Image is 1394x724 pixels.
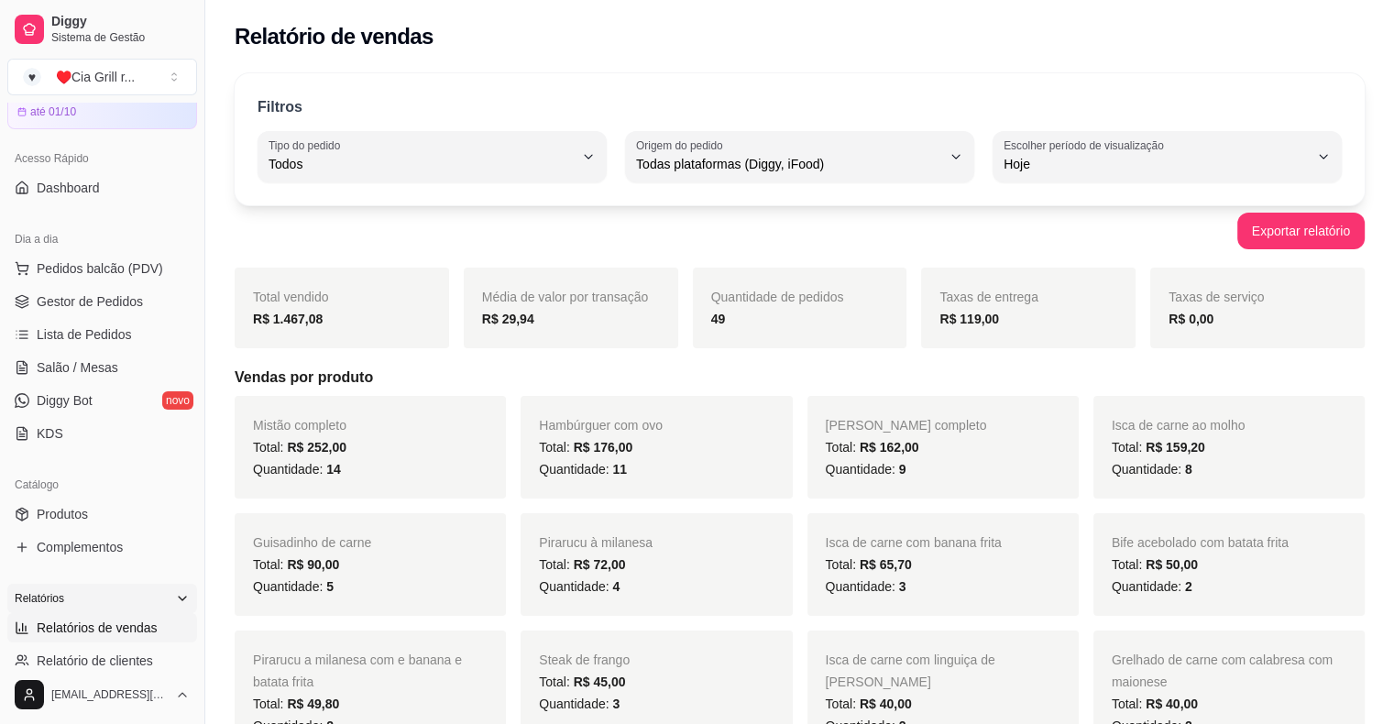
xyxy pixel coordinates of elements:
label: Escolher período de visualização [1004,137,1169,153]
span: R$ 45,00 [574,675,626,689]
span: Total: [1112,440,1205,455]
button: Tipo do pedidoTodos [258,131,607,182]
div: Catálogo [7,470,197,499]
span: Salão / Mesas [37,358,118,377]
span: 9 [899,462,906,477]
span: Complementos [37,538,123,556]
strong: R$ 29,94 [482,312,534,326]
span: Total: [1112,697,1198,711]
span: Hambúrguer com ovo [539,418,663,433]
span: Lista de Pedidos [37,325,132,344]
span: [PERSON_NAME] completo [826,418,987,433]
button: Select a team [7,59,197,95]
span: 11 [612,462,627,477]
span: R$ 159,20 [1146,440,1205,455]
span: Total: [826,697,912,711]
span: Total: [253,557,339,572]
span: Produtos [37,505,88,523]
span: 8 [1185,462,1192,477]
strong: 49 [711,312,726,326]
span: Quantidade: [1112,462,1192,477]
button: Exportar relatório [1237,213,1365,249]
span: 3 [612,697,620,711]
span: Total: [253,440,346,455]
span: Total: [826,557,912,572]
span: Quantidade: [253,579,334,594]
span: Pirarucu à milanesa [539,535,653,550]
button: Pedidos balcão (PDV) [7,254,197,283]
button: [EMAIL_ADDRESS][DOMAIN_NAME] [7,673,197,717]
span: Mistão completo [253,418,346,433]
span: Total: [1112,557,1198,572]
span: Gestor de Pedidos [37,292,143,311]
span: R$ 162,00 [860,440,919,455]
strong: R$ 1.467,08 [253,312,323,326]
span: Quantidade: [826,462,906,477]
a: Gestor de Pedidos [7,287,197,316]
label: Tipo do pedido [269,137,346,153]
span: R$ 72,00 [574,557,626,572]
span: Taxas de serviço [1169,290,1264,304]
span: Grelhado de carne com calabresa com maionese [1112,653,1333,689]
span: Quantidade de pedidos [711,290,844,304]
span: R$ 40,00 [1146,697,1198,711]
span: Diggy Bot [37,391,93,410]
span: 5 [326,579,334,594]
span: Total: [826,440,919,455]
span: R$ 90,00 [287,557,339,572]
span: Sistema de Gestão [51,30,190,45]
span: Quantidade: [539,579,620,594]
strong: R$ 119,00 [939,312,999,326]
span: R$ 40,00 [860,697,912,711]
span: Quantidade: [539,697,620,711]
strong: R$ 0,00 [1169,312,1213,326]
button: Origem do pedidoTodas plataformas (Diggy, iFood) [625,131,974,182]
span: Total: [539,557,625,572]
div: Dia a dia [7,225,197,254]
span: Quantidade: [826,579,906,594]
span: R$ 176,00 [574,440,633,455]
a: Diggy Botnovo [7,386,197,415]
span: [EMAIL_ADDRESS][DOMAIN_NAME] [51,687,168,702]
span: KDS [37,424,63,443]
span: Média de valor por transação [482,290,648,304]
span: R$ 252,00 [287,440,346,455]
a: KDS [7,419,197,448]
span: Taxas de entrega [939,290,1037,304]
a: Relatório de clientes [7,646,197,675]
span: 3 [899,579,906,594]
span: Total vendido [253,290,329,304]
span: Quantidade: [539,462,627,477]
a: Dashboard [7,173,197,203]
a: Complementos [7,532,197,562]
span: R$ 49,80 [287,697,339,711]
span: Isca de carne com banana frita [826,535,1002,550]
span: Total: [253,697,339,711]
span: Diggy [51,14,190,30]
span: Todas plataformas (Diggy, iFood) [636,155,941,173]
span: Steak de frango [539,653,630,667]
a: Diggy Proaté 01/10 [7,77,197,129]
a: Salão / Mesas [7,353,197,382]
span: Total: [539,440,632,455]
span: Total: [539,675,625,689]
span: Pirarucu a milanesa com e banana e batata frita [253,653,462,689]
a: Relatórios de vendas [7,613,197,642]
h2: Relatório de vendas [235,22,434,51]
span: R$ 65,70 [860,557,912,572]
span: Relatório de clientes [37,652,153,670]
span: Hoje [1004,155,1309,173]
div: Acesso Rápido [7,144,197,173]
span: 2 [1185,579,1192,594]
div: ♥️Cia Grill r ... [56,68,135,86]
h5: Vendas por produto [235,367,1365,389]
span: Todos [269,155,574,173]
article: até 01/10 [30,104,76,119]
span: Dashboard [37,179,100,197]
span: Bife acebolado com batata frita [1112,535,1289,550]
span: Quantidade: [1112,579,1192,594]
span: ♥ [23,68,41,86]
span: Guisadinho de carne [253,535,371,550]
span: Quantidade: [253,462,341,477]
span: 4 [612,579,620,594]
